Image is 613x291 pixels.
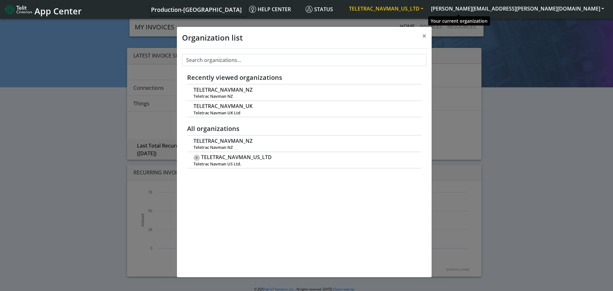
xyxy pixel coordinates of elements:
h5: All organizations [187,125,421,133]
img: logo-telit-cinterion-gw-new.png [5,4,32,15]
a: Status [303,3,345,16]
div: Your current organization [428,16,490,26]
span: TELETRAC_NAVMAN_NZ [193,87,253,93]
span: Teletrac Navman NZ [193,145,414,150]
h5: Recently viewed organizations [187,74,421,81]
span: × [422,30,427,41]
span: TELETRAC_NAVMAN_NZ [193,138,253,144]
span: TELETRAC_NAVMAN_US_LTD [201,154,272,160]
img: status.svg [306,6,313,13]
span: Production-[GEOGRAPHIC_DATA] [151,6,242,13]
span: Status [306,6,333,13]
span: Teletrac Navman US Ltd. [193,162,414,166]
span: Teletrac Navman NZ [193,94,414,99]
span: TELETRAC_NAVMAN_UK [193,103,253,109]
span: Help center [249,6,291,13]
span: Teletrac Navman UK Ltd [193,111,414,115]
span: App Center [34,5,82,17]
button: [PERSON_NAME][EMAIL_ADDRESS][PERSON_NAME][DOMAIN_NAME] [427,3,608,14]
a: App Center [5,3,81,16]
h4: Organization list [182,32,243,43]
span: + [193,155,200,161]
a: Help center [246,3,303,16]
button: TELETRAC_NAVMAN_US_LTD [345,3,427,14]
input: Search organizations... [182,54,427,66]
a: Your current platform instance [151,3,241,16]
img: knowledge.svg [249,6,256,13]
